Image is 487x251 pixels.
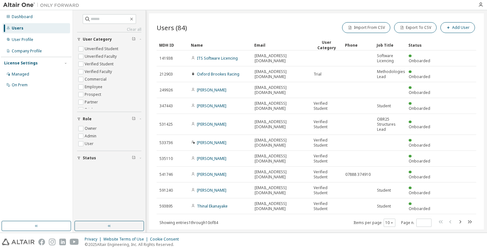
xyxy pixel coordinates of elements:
[314,201,340,211] span: Verified Student
[159,72,173,77] span: 212903
[85,132,98,140] label: Admin
[197,172,226,177] a: [PERSON_NAME]
[377,40,403,50] div: Job Title
[83,116,92,122] span: Role
[255,85,308,95] span: [EMAIL_ADDRESS][DOMAIN_NAME]
[12,83,28,88] div: On Prem
[159,40,186,50] div: MDH ID
[85,76,108,83] label: Commercial
[314,138,340,148] span: Verified Student
[159,188,173,193] span: 591240
[409,158,430,164] span: Onboarded
[314,119,340,129] span: Verified Student
[255,154,308,164] span: [EMAIL_ADDRESS][DOMAIN_NAME]
[255,138,308,148] span: [EMAIL_ADDRESS][DOMAIN_NAME]
[85,60,115,68] label: Verified Student
[314,185,340,195] span: Verified Student
[85,106,94,114] label: Trial
[85,53,118,60] label: Unverified Faculty
[197,103,226,109] a: [PERSON_NAME]
[385,220,394,225] button: 10
[255,101,308,111] span: [EMAIL_ADDRESS][DOMAIN_NAME]
[12,37,33,42] div: User Profile
[197,122,226,127] a: [PERSON_NAME]
[409,90,430,95] span: Onboarded
[38,239,45,245] img: facebook.svg
[354,219,395,227] span: Items per page
[197,71,239,77] a: Oxford Brookes Racing
[12,26,23,31] div: Users
[255,119,308,129] span: [EMAIL_ADDRESS][DOMAIN_NAME]
[197,203,228,209] a: Thinal Ekanayake
[377,103,391,109] span: Student
[85,242,183,247] p: © 2025 Altair Engineering, Inc. All Rights Reserved.
[159,172,173,177] span: 541746
[255,69,308,79] span: [EMAIL_ADDRESS][DOMAIN_NAME]
[85,125,98,132] label: Owner
[77,32,141,46] button: User Category
[132,37,136,42] span: Clear filter
[314,154,340,164] span: Verified Student
[377,53,403,63] span: Software Licencing
[159,56,173,61] span: 141938
[12,14,33,19] div: Dashboard
[85,98,99,106] label: Partner
[409,74,430,79] span: Onboarded
[255,185,308,195] span: [EMAIL_ADDRESS][DOMAIN_NAME]
[85,83,104,91] label: Employee
[77,151,141,165] button: Status
[409,58,430,63] span: Onboarded
[314,169,340,180] span: Verified Student
[12,72,29,77] div: Managed
[132,155,136,161] span: Clear filter
[377,69,405,79] span: Methodologies Lead
[77,27,141,32] a: Clear all
[2,239,35,245] img: altair_logo.svg
[159,88,173,93] span: 249926
[409,190,430,195] span: Onboarded
[197,87,226,93] a: [PERSON_NAME]
[409,174,430,180] span: Onboarded
[440,22,475,33] button: Add User
[409,142,430,148] span: Onboarded
[103,237,150,242] div: Website Terms of Use
[409,206,430,211] span: Onboarded
[49,239,55,245] img: instagram.svg
[255,169,308,180] span: [EMAIL_ADDRESS][DOMAIN_NAME]
[159,103,173,109] span: 347443
[409,106,430,111] span: Onboarded
[85,45,120,53] label: Unverified Student
[85,68,113,76] label: Verified Faculty
[197,156,226,161] a: [PERSON_NAME]
[409,124,430,129] span: Onboarded
[132,116,136,122] span: Clear filter
[255,201,308,211] span: [EMAIL_ADDRESS][DOMAIN_NAME]
[394,22,437,33] button: Export To CSV
[83,37,112,42] span: User Category
[59,239,66,245] img: linkedin.svg
[150,237,183,242] div: Cookie Consent
[342,22,390,33] button: Import From CSV
[70,239,79,245] img: youtube.svg
[377,188,391,193] span: Student
[3,2,82,8] img: Altair One
[377,117,403,132] span: OBR25 Structures Lead
[85,237,103,242] div: Privacy
[197,188,226,193] a: [PERSON_NAME]
[314,72,321,77] span: Trial
[313,40,340,50] div: User Category
[77,112,141,126] button: Role
[191,40,249,50] div: Name
[12,49,42,54] div: Company Profile
[401,219,432,227] span: Page n.
[255,53,308,63] span: [EMAIL_ADDRESS][DOMAIN_NAME]
[197,140,226,145] a: [PERSON_NAME]
[159,156,173,161] span: 535110
[159,122,173,127] span: 531425
[408,40,435,50] div: Status
[85,91,102,98] label: Prospect
[159,140,173,145] span: 533736
[197,56,238,61] a: ITS Software Licencing
[159,220,218,225] span: Showing entries 1 through 10 of 84
[159,204,173,209] span: 593895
